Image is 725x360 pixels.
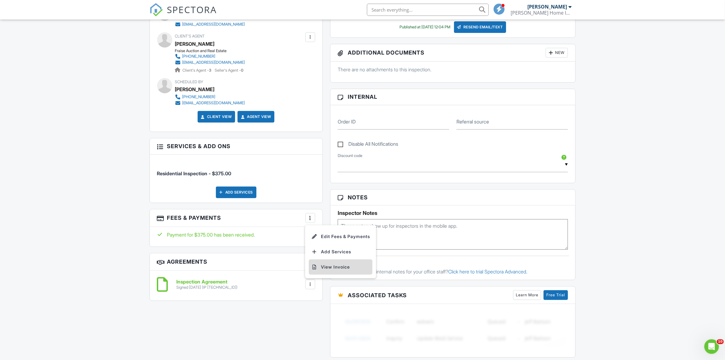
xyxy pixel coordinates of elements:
[157,159,315,182] li: Service: Residential Inspection
[150,209,322,227] h3: Fees & Payments
[157,231,315,238] div: Payment for $375.00 has been received.
[209,68,212,73] strong: 3
[335,262,571,268] div: Office Notes
[182,22,245,27] div: [EMAIL_ADDRESS][DOMAIN_NAME]
[330,190,575,205] h3: Notes
[150,8,217,21] a: SPECTORA
[177,279,238,285] h6: Inspection Agreement
[454,21,506,33] div: Resend Email/Text
[175,48,250,53] div: Fraise Auction and Real Estate
[335,268,571,275] p: Want timestamped internal notes for your office staff?
[338,210,568,216] h5: Inspector Notes
[330,44,575,62] h3: Additional Documents
[511,10,572,16] div: Palmer Home Inspection
[167,3,217,16] span: SPECTORA
[175,34,205,38] span: Client's Agent
[175,85,215,94] div: [PERSON_NAME]
[150,253,322,271] h3: Agreements
[338,153,362,159] label: Discount code
[717,339,724,344] span: 10
[216,187,256,198] div: Add Services
[177,279,238,290] a: Inspection Agreement Signed [DATE] (IP [TECHNICAL_ID])
[175,94,245,100] a: [PHONE_NUMBER]
[175,53,245,59] a: [PHONE_NUMBER]
[241,68,244,73] strong: 0
[399,25,450,30] div: Published at [DATE] 12:04 PM
[367,4,489,16] input: Search everything...
[200,114,232,120] a: Client View
[240,114,271,120] a: Agent View
[338,66,568,73] p: There are no attachments to this inspection.
[175,21,261,27] a: [EMAIL_ADDRESS][DOMAIN_NAME]
[177,285,238,290] div: Signed [DATE] (IP [TECHNICAL_ID])
[175,59,245,66] a: [EMAIL_ADDRESS][DOMAIN_NAME]
[544,290,568,300] a: Free Trial
[546,48,568,58] div: New
[448,269,527,275] a: Click here to trial Spectora Advanced.
[150,3,163,16] img: The Best Home Inspection Software - Spectora
[348,291,407,299] span: Associated Tasks
[330,89,575,105] h3: Internal
[183,68,213,73] span: Client's Agent -
[338,308,568,351] img: blurred-tasks-251b60f19c3f713f9215ee2a18cbf2105fc2d72fcd585247cf5e9ec0c957c1dd.png
[456,118,489,125] label: Referral source
[704,339,719,354] iframe: Intercom live chat
[182,54,216,59] div: [PHONE_NUMBER]
[150,138,322,154] h3: Services & Add ons
[338,118,356,125] label: Order ID
[175,39,215,48] a: [PERSON_NAME]
[175,100,245,106] a: [EMAIL_ADDRESS][DOMAIN_NAME]
[338,141,398,149] label: Disable All Notifications
[215,68,244,73] span: Seller's Agent -
[182,101,245,105] div: [EMAIL_ADDRESS][DOMAIN_NAME]
[182,94,216,99] div: [PHONE_NUMBER]
[513,290,541,300] a: Learn More
[175,80,203,84] span: Scheduled By
[182,60,245,65] div: [EMAIL_ADDRESS][DOMAIN_NAME]
[157,170,231,176] span: Residential Inspection - $375.00
[528,4,567,10] div: [PERSON_NAME]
